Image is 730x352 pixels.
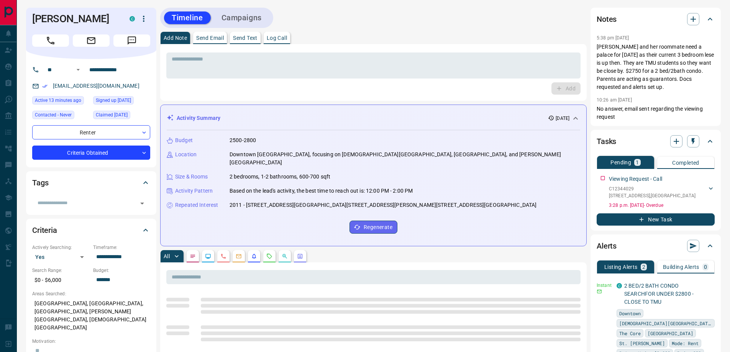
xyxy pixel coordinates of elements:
div: condos.ca [130,16,135,21]
p: Listing Alerts [604,264,638,270]
p: Log Call [267,35,287,41]
h2: Criteria [32,224,57,236]
p: Location [175,151,197,159]
svg: Lead Browsing Activity [205,253,211,259]
button: Open [137,198,148,209]
div: Alerts [597,237,715,255]
button: Timeline [164,11,211,24]
p: 2500-2800 [230,136,256,144]
p: Actively Searching: [32,244,89,251]
p: 3:28 p.m. [DATE] - Overdue [609,202,715,209]
div: Tasks [597,132,715,151]
p: Timeframe: [93,244,150,251]
p: Send Email [196,35,224,41]
div: condos.ca [617,283,622,288]
button: Campaigns [214,11,269,24]
a: 2 BED/2 BATH CONDO SEARCHFOR UNDER $2800 - CLOSE TO TMU [624,283,694,305]
p: Add Note [164,35,187,41]
p: [PERSON_NAME] and her roommate need a palace for [DATE] as their current 3 bedroom lese is up the... [597,43,715,91]
svg: Notes [190,253,196,259]
div: Thu Aug 14 2025 [32,96,89,107]
p: [DATE] [556,115,569,122]
h1: [PERSON_NAME] [32,13,118,25]
p: $0 - $6,000 [32,274,89,287]
p: Activity Pattern [175,187,213,195]
span: Active 13 minutes ago [35,97,81,104]
div: Tags [32,174,150,192]
p: Size & Rooms [175,173,208,181]
p: Completed [672,160,699,165]
button: Regenerate [349,221,397,234]
div: Renter [32,125,150,139]
p: Budget: [93,267,150,274]
span: Mode: Rent [672,339,699,347]
p: Based on the lead's activity, the best time to reach out is: 12:00 PM - 2:00 PM [230,187,413,195]
span: Message [113,34,150,47]
svg: Emails [236,253,242,259]
p: [STREET_ADDRESS] , [GEOGRAPHIC_DATA] [609,192,696,199]
div: Activity Summary[DATE] [167,111,580,125]
p: 0 [704,264,707,270]
p: Instant [597,282,612,289]
button: Open [74,65,83,74]
p: Motivation: [32,338,150,345]
p: Activity Summary [177,114,220,122]
h2: Notes [597,13,617,25]
svg: Requests [266,253,272,259]
p: Building Alerts [663,264,699,270]
p: No answer, email sent regarding the viewing request [597,105,715,121]
span: Signed up [DATE] [96,97,131,104]
span: The Core [619,329,641,337]
span: St. [PERSON_NAME] [619,339,665,347]
h2: Tasks [597,135,616,147]
svg: Email Verified [42,83,48,89]
div: Notes [597,10,715,28]
div: Criteria Obtained [32,146,150,160]
div: Wed Nov 15 2023 [93,96,150,107]
p: Viewing Request - Call [609,175,662,183]
div: C12344029[STREET_ADDRESS],[GEOGRAPHIC_DATA] [609,184,715,201]
span: Email [73,34,110,47]
p: Search Range: [32,267,89,274]
p: C12344029 [609,185,696,192]
span: Downtown [619,309,641,317]
p: 10:26 am [DATE] [597,97,632,103]
span: Claimed [DATE] [96,111,128,119]
div: Criteria [32,221,150,239]
span: [DEMOGRAPHIC_DATA][GEOGRAPHIC_DATA] [619,319,712,327]
span: Call [32,34,69,47]
svg: Listing Alerts [251,253,257,259]
p: Budget [175,136,193,144]
p: 2 [642,264,645,270]
div: Thu Nov 16 2023 [93,111,150,121]
p: All [164,254,170,259]
p: Downtown [GEOGRAPHIC_DATA], focusing on [DEMOGRAPHIC_DATA][GEOGRAPHIC_DATA], [GEOGRAPHIC_DATA], a... [230,151,580,167]
p: 2 bedrooms, 1-2 bathrooms, 600-700 sqft [230,173,330,181]
p: 2011 - [STREET_ADDRESS][GEOGRAPHIC_DATA][STREET_ADDRESS][PERSON_NAME][STREET_ADDRESS][GEOGRAPHIC_... [230,201,536,209]
p: [GEOGRAPHIC_DATA], [GEOGRAPHIC_DATA], [GEOGRAPHIC_DATA], [PERSON_NAME][GEOGRAPHIC_DATA], [DEMOGRA... [32,297,150,334]
h2: Alerts [597,240,617,252]
a: [EMAIL_ADDRESS][DOMAIN_NAME] [53,83,139,89]
svg: Email [597,289,602,294]
h2: Tags [32,177,48,189]
p: Areas Searched: [32,290,150,297]
p: Send Text [233,35,258,41]
svg: Opportunities [282,253,288,259]
p: Repeated Interest [175,201,218,209]
div: Yes [32,251,89,263]
svg: Calls [220,253,226,259]
span: [GEOGRAPHIC_DATA] [648,329,693,337]
p: 5:38 pm [DATE] [597,35,629,41]
p: 1 [636,160,639,165]
span: Contacted - Never [35,111,72,119]
p: Pending [610,160,631,165]
svg: Agent Actions [297,253,303,259]
button: New Task [597,213,715,226]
